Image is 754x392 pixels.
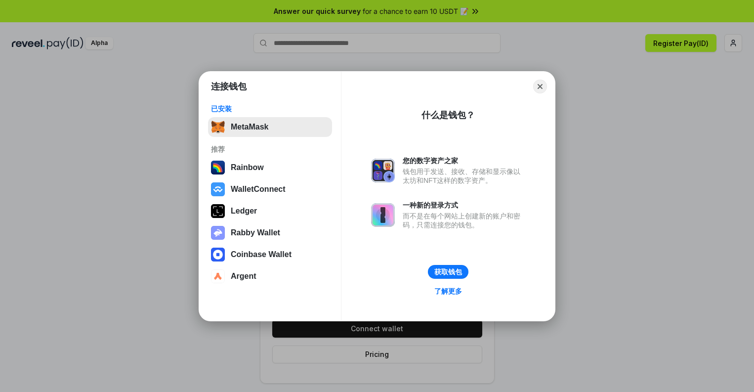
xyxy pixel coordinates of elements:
img: svg+xml,%3Csvg%20xmlns%3D%22http%3A%2F%2Fwww.w3.org%2F2000%2Fsvg%22%20fill%3D%22none%22%20viewBox... [371,203,395,227]
button: Coinbase Wallet [208,245,332,264]
button: Ledger [208,201,332,221]
div: 钱包用于发送、接收、存储和显示像以太坊和NFT这样的数字资产。 [403,167,525,185]
div: 获取钱包 [434,267,462,276]
a: 了解更多 [428,285,468,298]
div: 推荐 [211,145,329,154]
img: svg+xml,%3Csvg%20fill%3D%22none%22%20height%3D%2233%22%20viewBox%3D%220%200%2035%2033%22%20width%... [211,120,225,134]
div: 您的数字资产之家 [403,156,525,165]
button: Rainbow [208,158,332,177]
img: svg+xml,%3Csvg%20xmlns%3D%22http%3A%2F%2Fwww.w3.org%2F2000%2Fsvg%22%20fill%3D%22none%22%20viewBox... [211,226,225,240]
img: svg+xml,%3Csvg%20xmlns%3D%22http%3A%2F%2Fwww.w3.org%2F2000%2Fsvg%22%20fill%3D%22none%22%20viewBox... [371,159,395,182]
img: svg+xml,%3Csvg%20width%3D%2228%22%20height%3D%2228%22%20viewBox%3D%220%200%2028%2028%22%20fill%3D... [211,269,225,283]
img: svg+xml,%3Csvg%20width%3D%2228%22%20height%3D%2228%22%20viewBox%3D%220%200%2028%2028%22%20fill%3D... [211,182,225,196]
img: svg+xml,%3Csvg%20width%3D%22120%22%20height%3D%22120%22%20viewBox%3D%220%200%20120%20120%22%20fil... [211,161,225,174]
button: 获取钱包 [428,265,468,279]
div: Rabby Wallet [231,228,280,237]
button: Argent [208,266,332,286]
div: 什么是钱包？ [421,109,475,121]
div: 而不是在每个网站上创建新的账户和密码，只需连接您的钱包。 [403,212,525,229]
div: MetaMask [231,123,268,131]
div: 一种新的登录方式 [403,201,525,210]
h1: 连接钱包 [211,81,247,92]
div: Argent [231,272,256,281]
div: Coinbase Wallet [231,250,292,259]
div: 了解更多 [434,287,462,296]
button: Rabby Wallet [208,223,332,243]
img: svg+xml,%3Csvg%20xmlns%3D%22http%3A%2F%2Fwww.w3.org%2F2000%2Fsvg%22%20width%3D%2228%22%20height%3... [211,204,225,218]
button: Close [533,80,547,93]
button: MetaMask [208,117,332,137]
div: WalletConnect [231,185,286,194]
div: Ledger [231,207,257,216]
button: WalletConnect [208,179,332,199]
img: svg+xml,%3Csvg%20width%3D%2228%22%20height%3D%2228%22%20viewBox%3D%220%200%2028%2028%22%20fill%3D... [211,248,225,261]
div: Rainbow [231,163,264,172]
div: 已安装 [211,104,329,113]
